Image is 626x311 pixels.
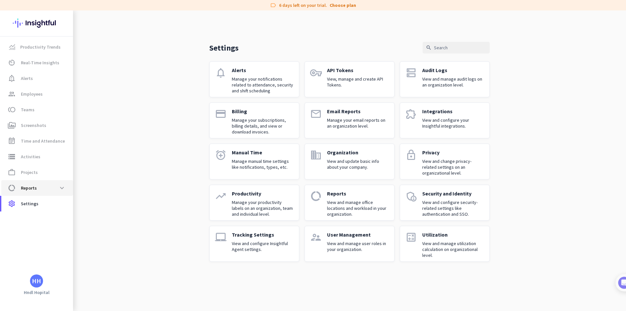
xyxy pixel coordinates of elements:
p: View and change privacy-related settings on an organizational level. [422,158,484,176]
a: notification_importantAlerts [1,70,73,86]
p: Manage your subscriptions, billing details, and view or download invoices. [232,117,294,135]
p: Alerts [232,67,294,73]
p: View and manage utilization calculation on organizational level. [422,241,484,258]
a: av_timerReal-Time Insights [1,55,73,70]
i: payment [215,108,227,120]
a: alarm_addManual TimeManage manual time settings like notifications, types, etc. [209,144,299,179]
p: Productivity [232,190,294,197]
i: storage [8,153,16,161]
p: Manage your email reports on an organization level. [327,117,389,129]
a: dnsAudit LogsView and manage audit logs on an organization level. [400,61,490,97]
i: alarm_add [215,149,227,161]
i: perm_media [8,121,16,129]
a: notificationsAlertsManage your notifications related to attendance, security and shift scheduling [209,61,299,97]
i: notifications [215,67,227,79]
a: emailEmail ReportsManage your email reports on an organization level. [305,102,395,138]
a: event_noteTime and Attendance [1,133,73,149]
a: admin_panel_settingsSecurity and IdentityView and configure security-related settings like authen... [400,185,490,221]
a: menu-itemProductivity Trends [1,39,73,55]
button: expand_more [56,182,68,194]
p: User Management [327,231,389,238]
p: Tracking Settings [232,231,294,238]
a: supervisor_accountUser ManagementView and manage user roles in your organization. [305,226,395,262]
img: Insightful logo [13,10,60,36]
a: Choose plan [330,2,356,8]
span: Teams [21,106,35,114]
i: group [8,90,16,98]
span: Time and Attendance [21,137,65,145]
p: Manage your productivity labels on an organization, team and individual level. [232,199,294,217]
i: event_note [8,137,16,145]
p: Security and Identity [422,190,484,197]
a: storageActivities [1,149,73,164]
a: paymentBillingManage your subscriptions, billing details, and view or download invoices. [209,102,299,138]
i: lock [405,149,417,161]
p: View, manage and create API Tokens. [327,76,389,88]
span: Settings [21,200,38,208]
p: View and update basic info about your company. [327,158,389,170]
a: data_usageReportsexpand_more [1,180,73,196]
a: settingsSettings [1,196,73,211]
i: trending_up [215,190,227,202]
a: tollTeams [1,102,73,117]
span: Employees [21,90,43,98]
p: View and configure security-related settings like authentication and SSO. [422,199,484,217]
i: extension [405,108,417,120]
p: Settings [209,43,239,53]
a: data_usageReportsView and manage office locations and workload in your organization. [305,185,395,221]
a: perm_mediaScreenshots [1,117,73,133]
span: Real-Time Insights [21,59,59,67]
p: View and manage audit logs on an organization level. [422,76,484,88]
span: Screenshots [21,121,46,129]
p: Organization [327,149,389,156]
a: extensionIntegrationsView and configure your Insightful integrations. [400,102,490,138]
p: Manage your notifications related to attendance, security and shift scheduling [232,76,294,94]
p: View and manage office locations and workload in your organization. [327,199,389,217]
a: groupEmployees [1,86,73,102]
i: vpn_key [310,67,322,79]
i: search [426,45,432,51]
p: View and configure your Insightful integrations. [422,117,484,129]
p: Manual Time [232,149,294,156]
a: lockPrivacyView and change privacy-related settings on an organizational level. [400,144,490,179]
img: menu-item [9,44,15,50]
p: View and manage user roles in your organization. [327,241,389,252]
i: data_usage [310,190,322,202]
input: Search [423,42,490,54]
i: work_outline [8,168,16,176]
p: Billing [232,108,294,115]
a: work_outlineProjects [1,164,73,180]
a: laptop_macTracking SettingsView and configure Insightful Agent settings. [209,226,299,262]
p: Email Reports [327,108,389,115]
i: calculate [405,231,417,243]
a: domainOrganizationView and update basic info about your company. [305,144,395,179]
i: laptop_mac [215,231,227,243]
div: HH [32,278,41,284]
span: Projects [21,168,38,176]
i: settings [8,200,16,208]
p: Utilization [422,231,484,238]
i: admin_panel_settings [405,190,417,202]
span: Reports [21,184,37,192]
p: Integrations [422,108,484,115]
i: data_usage [8,184,16,192]
p: Manage manual time settings like notifications, types, etc. [232,158,294,170]
i: email [310,108,322,120]
a: vpn_keyAPI TokensView, manage and create API Tokens. [305,61,395,97]
a: calculateUtilizationView and manage utilization calculation on organizational level. [400,226,490,262]
i: domain [310,149,322,161]
i: supervisor_account [310,231,322,243]
i: label [270,2,276,8]
i: av_timer [8,59,16,67]
span: Alerts [21,74,33,82]
span: Productivity Trends [20,43,61,51]
i: toll [8,106,16,114]
p: Audit Logs [422,67,484,73]
i: notification_important [8,74,16,82]
p: View and configure Insightful Agent settings. [232,241,294,252]
i: dns [405,67,417,79]
span: Activities [21,153,40,161]
p: Privacy [422,149,484,156]
a: trending_upProductivityManage your productivity labels on an organization, team and individual le... [209,185,299,221]
p: Reports [327,190,389,197]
